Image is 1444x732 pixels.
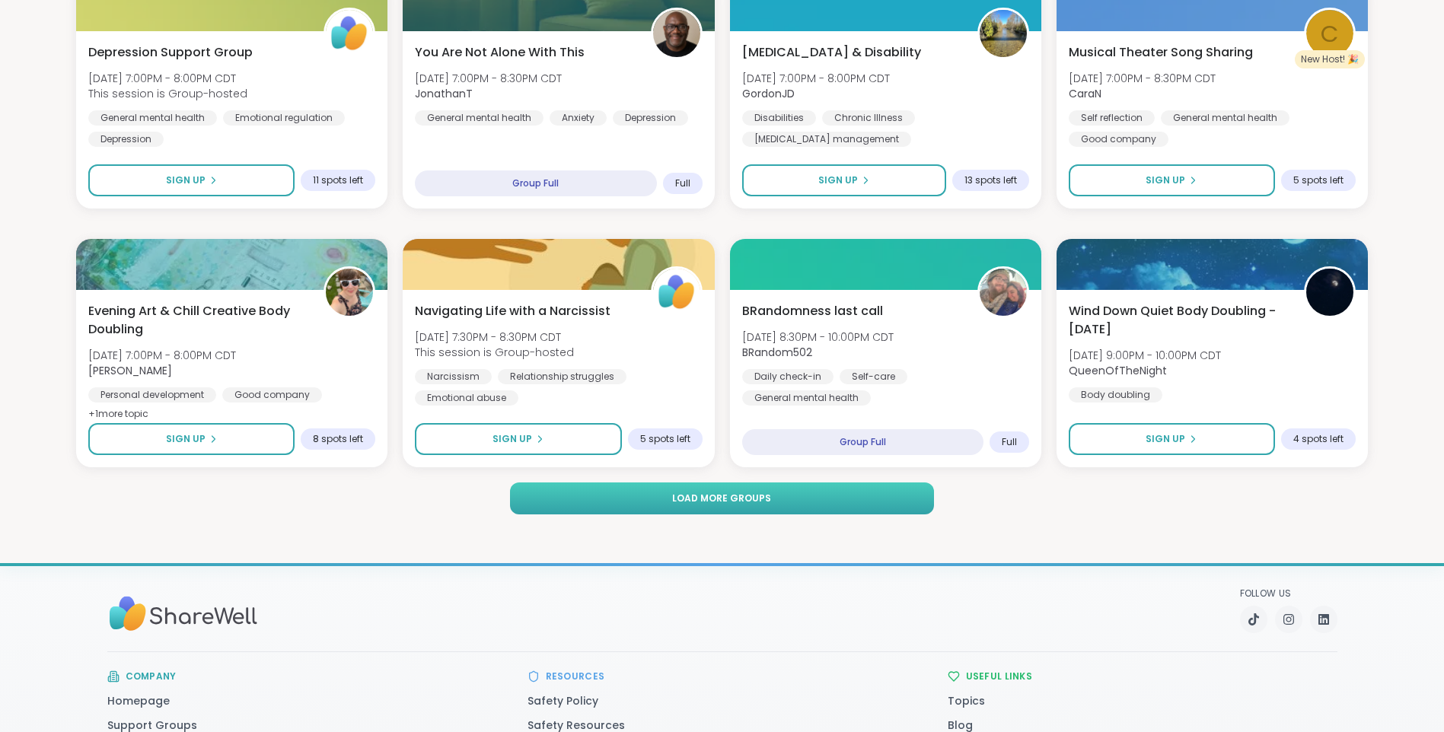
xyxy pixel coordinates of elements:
[742,110,816,126] div: Disabilities
[550,110,607,126] div: Anxiety
[1295,50,1365,68] div: New Host! 🎉
[107,589,260,638] img: Sharewell
[1069,86,1101,101] b: CaraN
[1240,587,1337,600] p: Follow Us
[742,345,812,360] b: BRandom502
[415,170,656,196] div: Group Full
[822,110,915,126] div: Chronic Illness
[1002,436,1017,448] span: Full
[88,348,236,363] span: [DATE] 7:00PM - 8:00PM CDT
[415,345,574,360] span: This session is Group-hosted
[88,86,247,101] span: This session is Group-hosted
[415,86,473,101] b: JonathanT
[415,43,585,62] span: You Are Not Alone With This
[1275,606,1302,633] a: Instagram
[88,71,247,86] span: [DATE] 7:00PM - 8:00PM CDT
[313,174,363,186] span: 11 spots left
[742,429,983,455] div: Group Full
[415,329,574,345] span: [DATE] 7:30PM - 8:30PM CDT
[742,329,894,345] span: [DATE] 8:30PM - 10:00PM CDT
[415,71,562,86] span: [DATE] 7:00PM - 8:30PM CDT
[88,164,295,196] button: Sign Up
[326,10,373,57] img: ShareWell
[1293,174,1344,186] span: 5 spots left
[980,10,1027,57] img: GordonJD
[1310,606,1337,633] a: LinkedIn
[964,174,1017,186] span: 13 spots left
[1293,433,1344,445] span: 4 spots left
[1069,71,1216,86] span: [DATE] 7:00PM - 8:30PM CDT
[498,369,626,384] div: Relationship struggles
[1069,363,1167,378] b: QueenOfTheNight
[1069,110,1155,126] div: Self reflection
[966,670,1033,683] h3: Useful Links
[222,387,322,403] div: Good company
[672,492,771,505] span: Load more groups
[742,132,911,147] div: [MEDICAL_DATA] management
[88,363,172,378] b: [PERSON_NAME]
[1069,302,1287,339] span: Wind Down Quiet Body Doubling - [DATE]
[223,110,345,126] div: Emotional regulation
[742,390,871,406] div: General mental health
[546,670,605,683] h3: Resources
[640,433,690,445] span: 5 spots left
[1240,606,1267,633] a: TikTok
[415,423,621,455] button: Sign Up
[742,369,834,384] div: Daily check-in
[126,670,177,683] h3: Company
[742,43,921,62] span: [MEDICAL_DATA] & Disability
[415,302,610,320] span: Navigating Life with a Narcissist
[948,693,985,708] a: Topics
[88,387,216,403] div: Personal development
[1146,173,1185,187] span: Sign Up
[326,269,373,316] img: Adrienne_QueenOfTheDawn
[1069,387,1162,403] div: Body doubling
[980,269,1027,316] img: BRandom502
[1069,164,1275,196] button: Sign Up
[88,110,217,126] div: General mental health
[742,164,946,196] button: Sign Up
[415,110,543,126] div: General mental health
[818,173,858,187] span: Sign Up
[88,302,307,339] span: Evening Art & Chill Creative Body Doubling
[653,10,700,57] img: JonathanT
[415,369,492,384] div: Narcissism
[313,433,363,445] span: 8 spots left
[88,132,164,147] div: Depression
[166,432,206,446] span: Sign Up
[742,71,890,86] span: [DATE] 7:00PM - 8:00PM CDT
[1069,423,1275,455] button: Sign Up
[1069,43,1253,62] span: Musical Theater Song Sharing
[1306,269,1353,316] img: QueenOfTheNight
[1161,110,1289,126] div: General mental health
[653,269,700,316] img: ShareWell
[88,43,253,62] span: Depression Support Group
[675,177,690,189] span: Full
[492,432,532,446] span: Sign Up
[1321,16,1339,52] span: C
[166,173,206,187] span: Sign Up
[415,390,518,406] div: Emotional abuse
[742,86,795,101] b: GordonJD
[88,423,295,455] button: Sign Up
[1146,432,1185,446] span: Sign Up
[613,110,688,126] div: Depression
[107,693,170,708] a: Homepage
[510,482,935,514] button: Load more groups
[1069,132,1168,147] div: Good company
[528,693,598,708] a: Safety Policy
[742,302,883,320] span: BRandomness last call
[840,369,907,384] div: Self-care
[1069,348,1221,363] span: [DATE] 9:00PM - 10:00PM CDT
